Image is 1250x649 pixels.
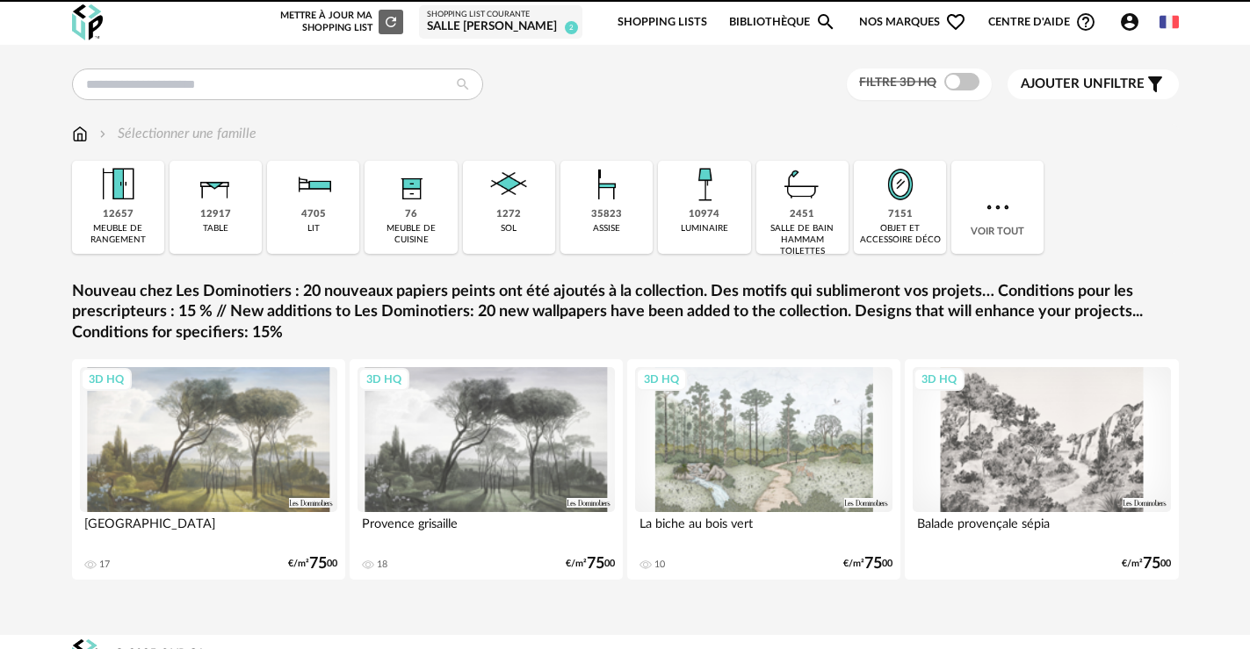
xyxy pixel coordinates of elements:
[565,21,578,34] span: 2
[877,161,924,208] img: Miroir.png
[427,10,574,35] a: Shopping List courante salle [PERSON_NAME] 2
[301,208,326,221] div: 4705
[96,124,110,144] img: svg+xml;base64,PHN2ZyB3aWR0aD0iMTYiIGhlaWdodD0iMTYiIHZpZXdCb3g9IjAgMCAxNiAxNiIgZmlsbD0ibm9uZSIgeG...
[383,17,399,26] span: Refresh icon
[203,223,228,234] div: table
[81,368,132,391] div: 3D HQ
[387,161,435,208] img: Rangement.png
[370,223,452,246] div: meuble de cuisine
[200,208,231,221] div: 12917
[309,558,327,570] span: 75
[72,359,346,580] a: 3D HQ [GEOGRAPHIC_DATA] 17 €/m²7500
[1122,558,1171,570] div: €/m² 00
[277,10,403,34] div: Mettre à jour ma Shopping List
[635,512,893,547] div: La biche au bois vert
[1008,69,1179,99] button: Ajouter unfiltre Filter icon
[778,161,826,208] img: Salle%20de%20bain.png
[1160,12,1179,32] img: fr
[790,208,814,221] div: 2451
[681,223,728,234] div: luminaire
[914,368,965,391] div: 3D HQ
[1145,74,1166,95] span: Filter icon
[689,208,719,221] div: 10974
[945,11,966,32] span: Heart Outline icon
[72,124,88,144] img: svg+xml;base64,PHN2ZyB3aWR0aD0iMTYiIGhlaWdodD0iMTciIHZpZXdCb3g9IjAgMCAxNiAxNyIgZmlsbD0ibm9uZSIgeG...
[859,2,966,43] span: Nos marques
[593,223,620,234] div: assise
[905,359,1179,580] a: 3D HQ Balade provençale sépia €/m²7500
[951,161,1044,254] div: Voir tout
[859,223,941,246] div: objet et accessoire déco
[290,161,337,208] img: Literie.png
[191,161,239,208] img: Table.png
[654,559,665,571] div: 10
[864,558,882,570] span: 75
[636,368,687,391] div: 3D HQ
[843,558,892,570] div: €/m² 00
[1075,11,1096,32] span: Help Circle Outline icon
[72,4,103,40] img: OXP
[566,558,615,570] div: €/m² 00
[80,512,338,547] div: [GEOGRAPHIC_DATA]
[405,208,417,221] div: 76
[427,19,574,35] div: salle [PERSON_NAME]
[1143,558,1160,570] span: 75
[815,11,836,32] span: Magnify icon
[377,559,387,571] div: 18
[94,161,141,208] img: Meuble%20de%20rangement.png
[103,208,134,221] div: 12657
[859,76,936,89] span: Filtre 3D HQ
[350,359,624,580] a: 3D HQ Provence grisaille 18 €/m²7500
[888,208,913,221] div: 7151
[501,223,517,234] div: sol
[485,161,532,208] img: Sol.png
[1021,76,1145,93] span: filtre
[681,161,728,208] img: Luminaire.png
[288,558,337,570] div: €/m² 00
[99,559,110,571] div: 17
[627,359,901,580] a: 3D HQ La biche au bois vert 10 €/m²7500
[618,2,707,43] a: Shopping Lists
[913,512,1171,547] div: Balade provençale sépia
[77,223,159,246] div: meuble de rangement
[307,223,320,234] div: lit
[1021,77,1103,90] span: Ajouter un
[358,368,409,391] div: 3D HQ
[587,558,604,570] span: 75
[729,2,836,43] a: BibliothèqueMagnify icon
[591,208,622,221] div: 35823
[762,223,843,257] div: salle de bain hammam toilettes
[72,282,1179,343] a: Nouveau chez Les Dominotiers : 20 nouveaux papiers peints ont été ajoutés à la collection. Des mo...
[358,512,616,547] div: Provence grisaille
[1119,11,1148,32] span: Account Circle icon
[96,124,257,144] div: Sélectionner une famille
[982,191,1014,223] img: more.7b13dc1.svg
[583,161,631,208] img: Assise.png
[496,208,521,221] div: 1272
[427,10,574,20] div: Shopping List courante
[988,11,1096,32] span: Centre d'aideHelp Circle Outline icon
[1119,11,1140,32] span: Account Circle icon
